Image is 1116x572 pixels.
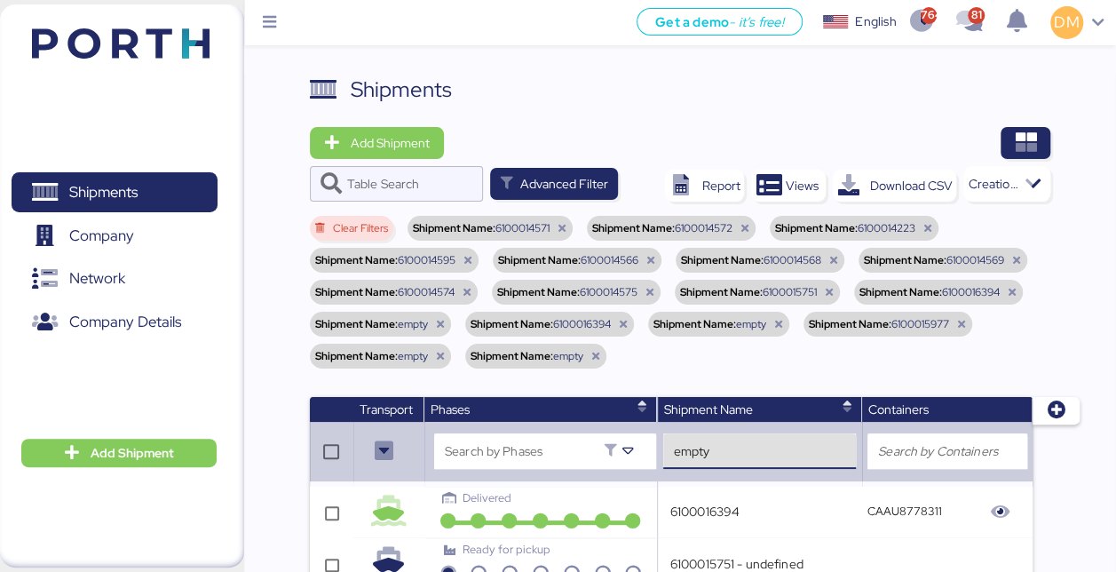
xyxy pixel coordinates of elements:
button: Download CSV [833,170,956,202]
span: 6100014223 [858,223,915,234]
span: 6100014566 [581,255,638,266]
input: Search by Containers [878,441,1017,462]
span: 6100014595 [398,255,455,266]
span: 6100014569 [946,255,1004,266]
span: Company [69,223,134,249]
button: Views [751,170,826,202]
span: Containers [868,401,929,417]
span: Company Details [69,309,181,335]
div: Shipments [351,74,452,106]
a: Network [12,258,218,299]
span: Shipment Name: [592,223,675,234]
span: Delivered [463,490,511,505]
span: Shipment Name: [497,287,580,298]
span: Shipment Name: [680,287,763,298]
span: Shipment Name: [681,255,764,266]
span: 6100014575 [580,287,637,298]
span: Shipment Name [663,401,752,417]
div: Download CSV [869,175,952,196]
span: DM [1054,11,1079,34]
span: Ready for pickup [463,542,550,557]
a: Shipments [12,172,218,213]
span: 6100016394 [553,319,611,330]
button: Menu [255,8,285,38]
button: Add Shipment [21,439,217,467]
input: Table Search [347,166,472,202]
span: Transport [360,401,413,417]
span: 6100014572 [675,223,732,234]
span: Advanced Filter [519,173,607,195]
span: 6100015977 [891,319,949,330]
span: empty [398,319,428,330]
span: Shipment Name: [809,319,891,330]
span: 6100014574 [398,287,455,298]
div: Report [701,175,740,196]
span: Shipment Name: [859,287,942,298]
span: Shipment Name: [653,319,736,330]
span: Shipment Name: [498,255,581,266]
span: Clear Filters [333,223,388,234]
q-button: CAAU8778311 [867,504,942,519]
span: Add Shipment [351,132,430,154]
span: Shipment Name: [315,351,398,361]
button: Advanced Filter [490,168,619,200]
a: Company Details [12,301,218,342]
span: empty [553,351,583,361]
span: Shipment Name: [471,351,553,361]
span: Views [786,175,819,196]
span: Shipments [69,179,138,205]
span: Phases [431,401,470,417]
span: Network [69,266,125,291]
span: 6100014568 [764,255,821,266]
span: Shipment Name: [864,255,946,266]
span: Shipment Name: [315,319,398,330]
span: 6100016394 [942,287,1000,298]
span: Shipment Name: [471,319,553,330]
button: Add Shipment [310,127,444,159]
span: 6100015751 [763,287,817,298]
span: Shipment Name: [315,287,398,298]
span: 6100014571 [495,223,550,234]
span: Shipment Name: [315,255,398,266]
span: Add Shipment [91,442,174,464]
span: empty [398,351,428,361]
div: English [855,12,896,31]
span: Shipment Name: [413,223,495,234]
span: empty [736,319,766,330]
button: Report [665,170,744,202]
a: Company [12,215,218,256]
span: Shipment Name: [775,223,858,234]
